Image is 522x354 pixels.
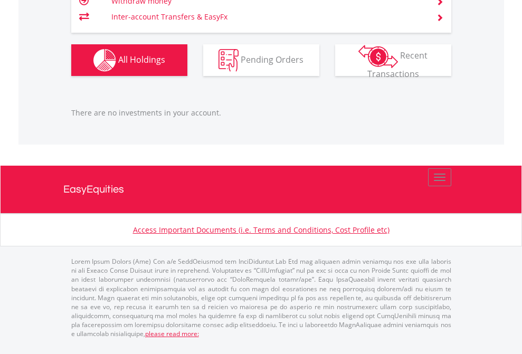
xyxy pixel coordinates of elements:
[241,53,303,65] span: Pending Orders
[335,44,451,76] button: Recent Transactions
[219,49,239,72] img: pending_instructions-wht.png
[145,329,199,338] a: please read more:
[118,53,165,65] span: All Holdings
[71,44,187,76] button: All Holdings
[93,49,116,72] img: holdings-wht.png
[71,257,451,338] p: Lorem Ipsum Dolors (Ame) Con a/e SeddOeiusmod tem InciDiduntut Lab Etd mag aliquaen admin veniamq...
[111,9,423,25] td: Inter-account Transfers & EasyFx
[71,108,451,118] p: There are no investments in your account.
[358,45,398,68] img: transactions-zar-wht.png
[203,44,319,76] button: Pending Orders
[63,166,459,213] a: EasyEquities
[133,225,390,235] a: Access Important Documents (i.e. Terms and Conditions, Cost Profile etc)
